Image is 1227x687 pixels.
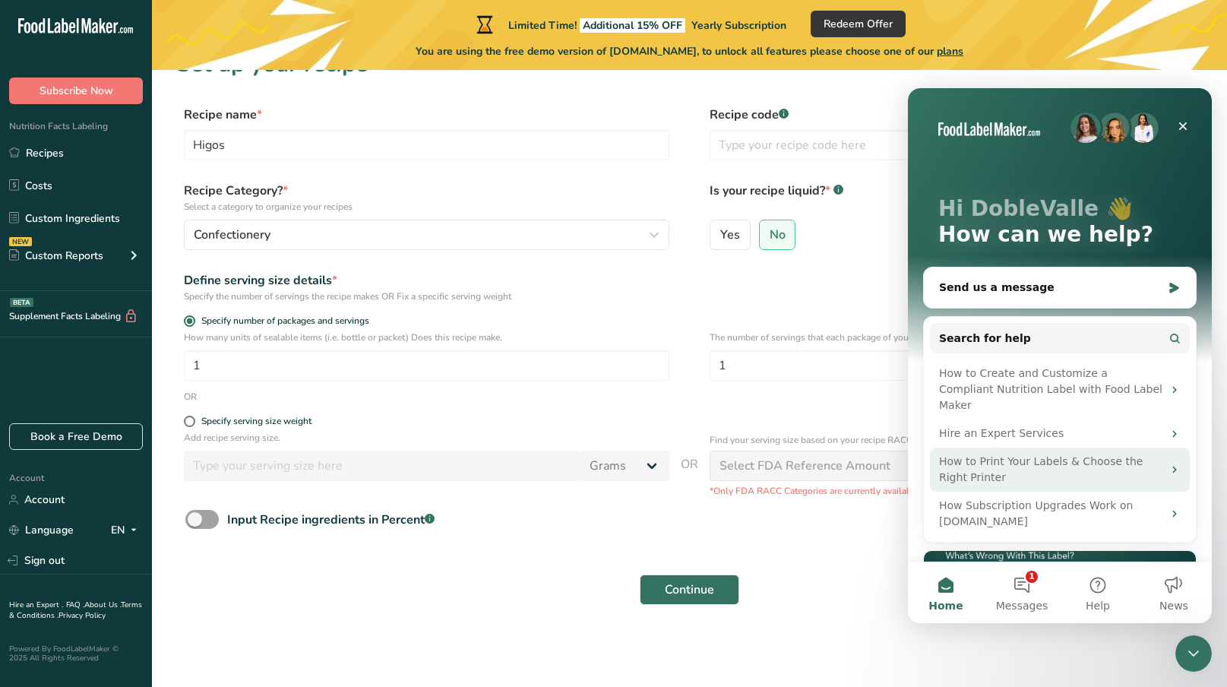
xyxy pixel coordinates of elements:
[473,15,786,33] div: Limited Time!
[184,390,197,404] div: OR
[184,290,669,303] div: Specify the number of servings the recipe makes OR Fix a specific serving weight
[9,237,32,246] div: NEW
[184,271,669,290] div: Define serving size details
[40,83,113,99] span: Subscribe Now
[811,11,906,37] button: Redeem Offer
[21,512,55,523] span: Home
[720,227,740,242] span: Yes
[640,575,739,605] button: Continue
[184,451,580,481] input: Type your serving size here
[184,200,669,214] p: Select a category to organize your recipes
[9,600,142,621] a: Terms & Conditions .
[111,521,143,540] div: EN
[184,220,669,250] button: Confectionery
[937,44,963,59] span: plans
[261,24,289,52] div: Close
[1175,635,1212,672] iframe: Intercom live chat
[710,433,951,447] p: Find your serving size based on your recipe RACC Category
[184,431,669,445] p: Add recipe serving size.
[770,227,786,242] span: No
[16,463,288,569] img: [Free Webinar] What's wrong with this Label?
[184,130,669,160] input: Type your recipe name here
[152,474,228,535] button: Help
[691,18,786,33] span: Yearly Subscription
[15,462,289,654] div: [Free Webinar] What's wrong with this Label?
[710,106,1195,124] label: Recipe code
[681,455,698,498] span: OR
[194,226,270,244] span: Confectionery
[9,600,63,610] a: Hire an Expert .
[10,298,33,307] div: BETA
[719,457,890,475] div: Select FDA Reference Amount
[665,581,714,599] span: Continue
[59,610,106,621] a: Privacy Policy
[201,416,311,427] div: Specify serving size weight
[9,644,143,663] div: Powered By FoodLabelMaker © 2025 All Rights Reserved
[9,423,143,450] a: Book a Free Demo
[178,512,202,523] span: Help
[416,43,963,59] span: You are using the free demo version of [DOMAIN_NAME], to unlock all features please choose one of...
[580,18,685,33] span: Additional 15% OFF
[710,130,1195,160] input: Type your recipe code here
[88,512,141,523] span: Messages
[710,182,1195,214] label: Is your recipe liquid?
[824,16,893,32] span: Redeem Offer
[184,106,669,124] label: Recipe name
[710,331,1195,344] p: The number of servings that each package of your product has.
[9,78,143,104] button: Subscribe Now
[251,512,280,523] span: News
[710,484,1195,498] p: *Only FDA RACC Categories are currently available
[66,600,84,610] a: FAQ .
[227,511,435,529] div: Input Recipe ingredients in Percent
[195,315,369,327] span: Specify number of packages and servings
[184,182,669,214] label: Recipe Category?
[76,474,152,535] button: Messages
[228,474,304,535] button: News
[908,88,1212,623] iframe: Intercom live chat
[9,248,103,264] div: Custom Reports
[9,517,74,543] a: Language
[84,600,121,610] a: About Us .
[184,331,669,344] p: How many units of sealable items (i.e. bottle or packet) Does this recipe make.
